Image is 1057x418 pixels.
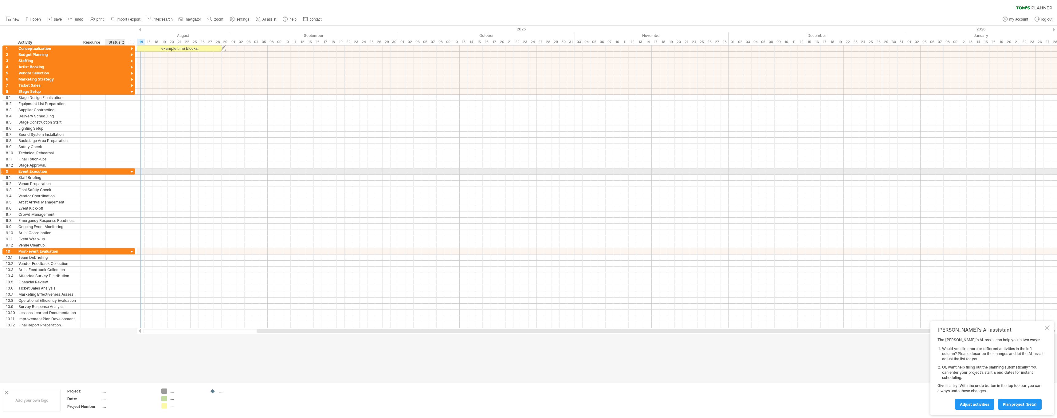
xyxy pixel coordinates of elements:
div: Status [108,39,122,45]
div: Vendor Coordination [18,193,77,199]
div: 10.11 [6,316,15,322]
div: Friday, 28 November 2025 [721,39,729,45]
div: Friday, 21 November 2025 [682,39,690,45]
a: AI assist [254,15,278,23]
div: Friday, 16 January 2026 [990,39,997,45]
div: 9.8 [6,218,15,223]
div: Budget Planning [18,52,77,57]
div: Ticket Sales [18,82,77,88]
span: zoom [214,17,223,22]
div: Wednesday, 12 November 2025 [629,39,636,45]
div: Friday, 29 August 2025 [222,39,229,45]
div: Wednesday, 14 January 2026 [974,39,982,45]
div: Wednesday, 27 August 2025 [206,39,214,45]
div: 9.6 [6,205,15,211]
div: Event Kick-off [18,205,77,211]
div: 8.1 [6,95,15,101]
div: 8.12 [6,162,15,168]
div: 10.9 [6,304,15,310]
div: 9.12 [6,242,15,248]
div: Thursday, 15 January 2026 [982,39,990,45]
div: 10.7 [6,291,15,297]
div: Survey Response Analysis [18,304,77,310]
div: 9.7 [6,211,15,217]
div: 10.10 [6,310,15,316]
div: Final Touch-ups [18,156,77,162]
div: 9.10 [6,230,15,236]
div: Equipment List Preparation [18,101,77,107]
div: Monday, 1 December 2025 [729,39,736,45]
div: Thursday, 4 December 2025 [752,39,759,45]
div: 9.11 [6,236,15,242]
div: Tuesday, 2 December 2025 [736,39,744,45]
div: Tuesday, 30 December 2025 [890,39,898,45]
div: Friday, 5 December 2025 [759,39,767,45]
div: Stage Approval. [18,162,77,168]
div: Monday, 22 December 2025 [844,39,851,45]
div: Thursday, 11 September 2025 [291,39,298,45]
div: .... [102,388,154,394]
div: Friday, 9 January 2026 [951,39,959,45]
div: 10 [6,248,15,254]
div: Wednesday, 21 January 2026 [1013,39,1020,45]
div: Friday, 3 October 2025 [414,39,421,45]
div: Wednesday, 10 December 2025 [782,39,790,45]
div: Wednesday, 24 September 2025 [360,39,367,45]
span: save [54,17,62,22]
div: Monday, 5 January 2026 [921,39,928,45]
div: Friday, 12 December 2025 [798,39,805,45]
div: Monday, 24 November 2025 [690,39,698,45]
div: Wednesday, 3 December 2025 [744,39,752,45]
div: Monday, 20 October 2025 [498,39,506,45]
div: Sound System Installation [18,132,77,137]
a: my account [1001,15,1030,23]
div: Tuesday, 16 December 2025 [813,39,821,45]
div: Tuesday, 2 September 2025 [237,39,245,45]
div: 9.4 [6,193,15,199]
div: Wednesday, 8 October 2025 [437,39,444,45]
div: Thursday, 22 January 2026 [1020,39,1028,45]
div: 8.9 [6,144,15,150]
div: Tuesday, 4 November 2025 [583,39,590,45]
div: 8.8 [6,138,15,144]
div: Thursday, 23 October 2025 [521,39,529,45]
div: Artist Booking [18,64,77,70]
div: Wednesday, 17 September 2025 [321,39,329,45]
a: print [88,15,105,23]
div: Wednesday, 1 October 2025 [398,39,406,45]
div: 10.5 [6,279,15,285]
span: AI assist [262,17,276,22]
div: Monday, 18 August 2025 [152,39,160,45]
a: settings [228,15,251,23]
div: .... [170,388,204,394]
div: Financial Review [18,279,77,285]
div: Tuesday, 20 January 2026 [1005,39,1013,45]
div: Wednesday, 31 December 2025 [898,39,905,45]
div: 10.12 [6,322,15,328]
div: 6 [6,76,15,82]
div: Monday, 1 September 2025 [229,39,237,45]
div: Wednesday, 17 December 2025 [821,39,828,45]
div: 10.4 [6,273,15,279]
div: Wednesday, 5 November 2025 [590,39,598,45]
div: 2 [6,52,15,57]
div: 9.9 [6,224,15,230]
span: settings [237,17,249,22]
div: Friday, 7 November 2025 [606,39,613,45]
div: Friday, 15 August 2025 [145,39,152,45]
div: Friday, 26 December 2025 [874,39,882,45]
div: Wednesday, 20 August 2025 [168,39,175,45]
div: Monday, 26 January 2026 [1036,39,1043,45]
div: 8.5 [6,119,15,125]
div: Monday, 12 January 2026 [959,39,967,45]
div: .... [102,404,154,409]
span: contact [310,17,322,22]
div: 1 [6,45,15,51]
a: contact [301,15,324,23]
a: log out [1033,15,1054,23]
div: Stage Setup [18,89,77,94]
span: help [289,17,297,22]
div: 7 [6,82,15,88]
div: Monday, 25 August 2025 [191,39,198,45]
div: 9.5 [6,199,15,205]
